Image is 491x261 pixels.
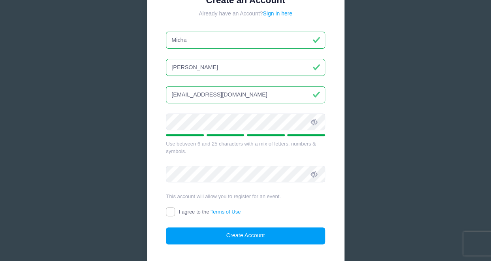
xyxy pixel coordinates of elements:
[166,193,325,200] div: This account will allow you to register for an event.
[166,59,325,76] input: Last Name
[166,32,325,49] input: First Name
[211,209,241,215] a: Terms of Use
[263,10,292,17] a: Sign in here
[166,86,325,103] input: Email
[166,227,325,244] button: Create Account
[179,209,241,215] span: I agree to the
[166,140,325,155] div: Use between 6 and 25 characters with a mix of letters, numbers & symbols.
[166,207,175,216] input: I agree to theTerms of Use
[166,9,325,18] div: Already have an Account?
